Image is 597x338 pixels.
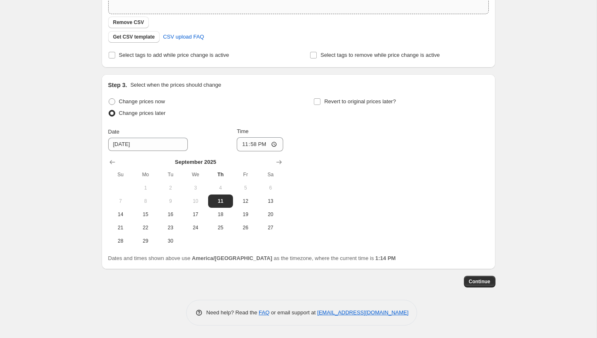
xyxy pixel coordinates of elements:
button: Friday September 26 2025 [233,221,258,234]
button: Today Thursday September 11 2025 [208,195,233,208]
button: Tuesday September 23 2025 [158,221,183,234]
h2: Step 3. [108,81,127,89]
button: Monday September 15 2025 [133,208,158,221]
span: Select tags to remove while price change is active [320,52,440,58]
a: CSV upload FAQ [158,30,209,44]
span: Need help? Read the [206,309,259,316]
span: 30 [161,238,180,244]
th: Wednesday [183,168,208,181]
button: Saturday September 20 2025 [258,208,283,221]
button: Wednesday September 3 2025 [183,181,208,195]
button: Friday September 19 2025 [233,208,258,221]
span: 27 [261,224,279,231]
span: Th [211,171,230,178]
button: Tuesday September 9 2025 [158,195,183,208]
button: Saturday September 6 2025 [258,181,283,195]
button: Friday September 12 2025 [233,195,258,208]
b: 1:14 PM [375,255,396,261]
button: Monday September 22 2025 [133,221,158,234]
span: 5 [236,185,255,191]
span: 17 [186,211,204,218]
span: Remove CSV [113,19,144,26]
th: Thursday [208,168,233,181]
span: We [186,171,204,178]
span: 2 [161,185,180,191]
button: Wednesday September 24 2025 [183,221,208,234]
span: or email support at [269,309,317,316]
th: Sunday [108,168,133,181]
span: Dates and times shown above use as the timezone, where the current time is [108,255,396,261]
span: Change prices now [119,98,165,105]
button: Sunday September 28 2025 [108,234,133,248]
span: CSV upload FAQ [163,33,204,41]
span: 14 [112,211,130,218]
button: Thursday September 25 2025 [208,221,233,234]
span: Date [108,129,119,135]
button: Sunday September 21 2025 [108,221,133,234]
button: Saturday September 27 2025 [258,221,283,234]
button: Monday September 8 2025 [133,195,158,208]
button: Get CSV template [108,31,160,43]
button: Monday September 1 2025 [133,181,158,195]
span: 16 [161,211,180,218]
a: FAQ [259,309,269,316]
button: Thursday September 18 2025 [208,208,233,221]
span: 3 [186,185,204,191]
span: 4 [211,185,230,191]
span: 23 [161,224,180,231]
b: America/[GEOGRAPHIC_DATA] [192,255,272,261]
input: 9/11/2025 [108,138,188,151]
button: Wednesday September 17 2025 [183,208,208,221]
span: 20 [261,211,279,218]
span: 24 [186,224,204,231]
span: 26 [236,224,255,231]
th: Monday [133,168,158,181]
span: 21 [112,224,130,231]
span: 28 [112,238,130,244]
span: 9 [161,198,180,204]
button: Continue [464,276,495,287]
span: Select tags to add while price change is active [119,52,229,58]
button: Thursday September 4 2025 [208,181,233,195]
span: Revert to original prices later? [324,98,396,105]
span: Get CSV template [113,34,155,40]
span: 12 [236,198,255,204]
span: 8 [136,198,155,204]
button: Sunday September 14 2025 [108,208,133,221]
span: 25 [211,224,230,231]
span: 10 [186,198,204,204]
span: 15 [136,211,155,218]
button: Show previous month, August 2025 [107,156,118,168]
span: 7 [112,198,130,204]
span: 22 [136,224,155,231]
span: 13 [261,198,279,204]
button: Saturday September 13 2025 [258,195,283,208]
th: Friday [233,168,258,181]
a: [EMAIL_ADDRESS][DOMAIN_NAME] [317,309,408,316]
p: Select when the prices should change [130,81,221,89]
th: Saturday [258,168,283,181]
span: 11 [211,198,230,204]
span: Su [112,171,130,178]
th: Tuesday [158,168,183,181]
span: Continue [469,278,490,285]
button: Tuesday September 2 2025 [158,181,183,195]
span: 19 [236,211,255,218]
input: 12:00 [237,137,283,151]
span: Mo [136,171,155,178]
span: 18 [211,211,230,218]
span: Change prices later [119,110,166,116]
button: Remove CSV [108,17,149,28]
button: Tuesday September 30 2025 [158,234,183,248]
button: Tuesday September 16 2025 [158,208,183,221]
span: Time [237,128,248,134]
span: Sa [261,171,279,178]
span: Tu [161,171,180,178]
button: Wednesday September 10 2025 [183,195,208,208]
button: Sunday September 7 2025 [108,195,133,208]
button: Friday September 5 2025 [233,181,258,195]
span: Fr [236,171,255,178]
span: 1 [136,185,155,191]
span: 29 [136,238,155,244]
span: 6 [261,185,279,191]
